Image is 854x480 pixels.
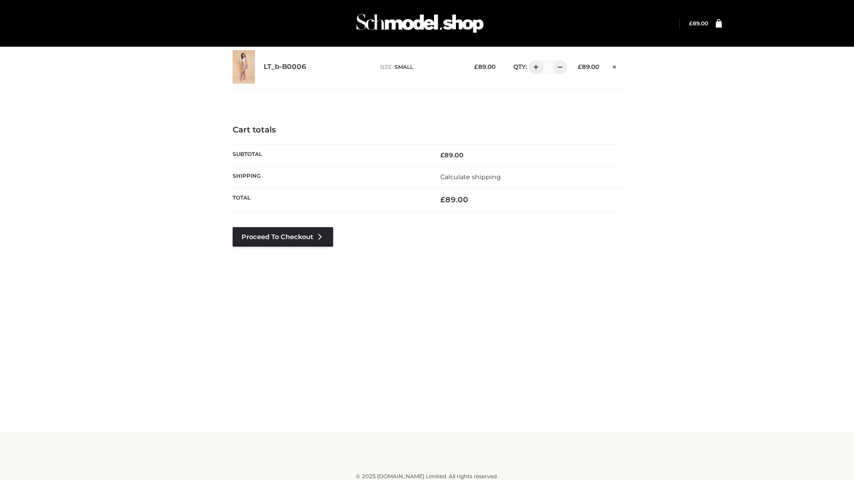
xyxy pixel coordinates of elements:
a: Remove this item [608,60,621,72]
th: Shipping [233,166,427,188]
span: £ [440,151,444,159]
div: QTY: [504,60,564,74]
span: £ [474,63,478,70]
th: Total [233,188,427,212]
span: £ [578,63,582,70]
img: LT_b-B0006 - SMALL [233,50,255,84]
bdi: 89.00 [578,63,599,70]
a: LT_b-B0006 [264,63,306,71]
a: Calculate shipping [440,173,501,181]
bdi: 89.00 [440,151,463,159]
bdi: 89.00 [474,63,495,70]
h4: Cart totals [233,125,621,135]
p: size : [380,63,460,71]
bdi: 89.00 [689,20,708,27]
a: Proceed to Checkout [233,227,333,247]
span: £ [440,195,445,204]
span: SMALL [395,64,413,70]
span: £ [689,20,693,27]
img: Schmodel Admin 964 [353,6,487,41]
th: Subtotal [233,144,427,166]
bdi: 89.00 [440,195,468,204]
a: £89.00 [689,20,708,27]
